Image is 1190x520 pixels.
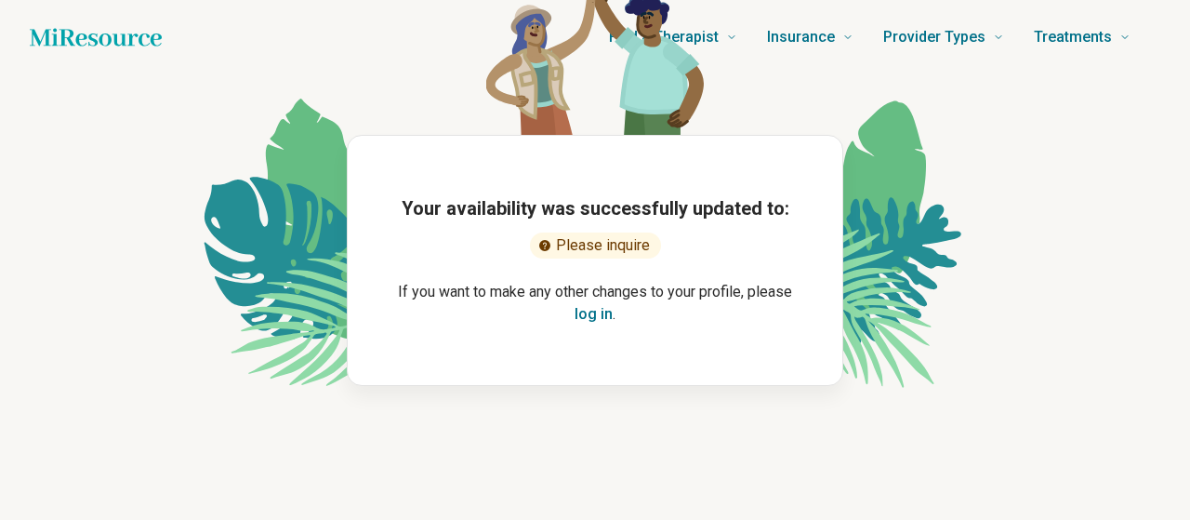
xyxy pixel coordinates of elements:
button: log in [575,303,613,326]
span: Insurance [767,24,835,50]
span: Provider Types [883,24,985,50]
span: Treatments [1034,24,1112,50]
div: Please inquire [530,233,661,259]
p: If you want to make any other changes to your profile, please . [377,281,813,326]
a: Home page [30,19,162,56]
h1: Your availability was successfully updated to: [402,195,789,221]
